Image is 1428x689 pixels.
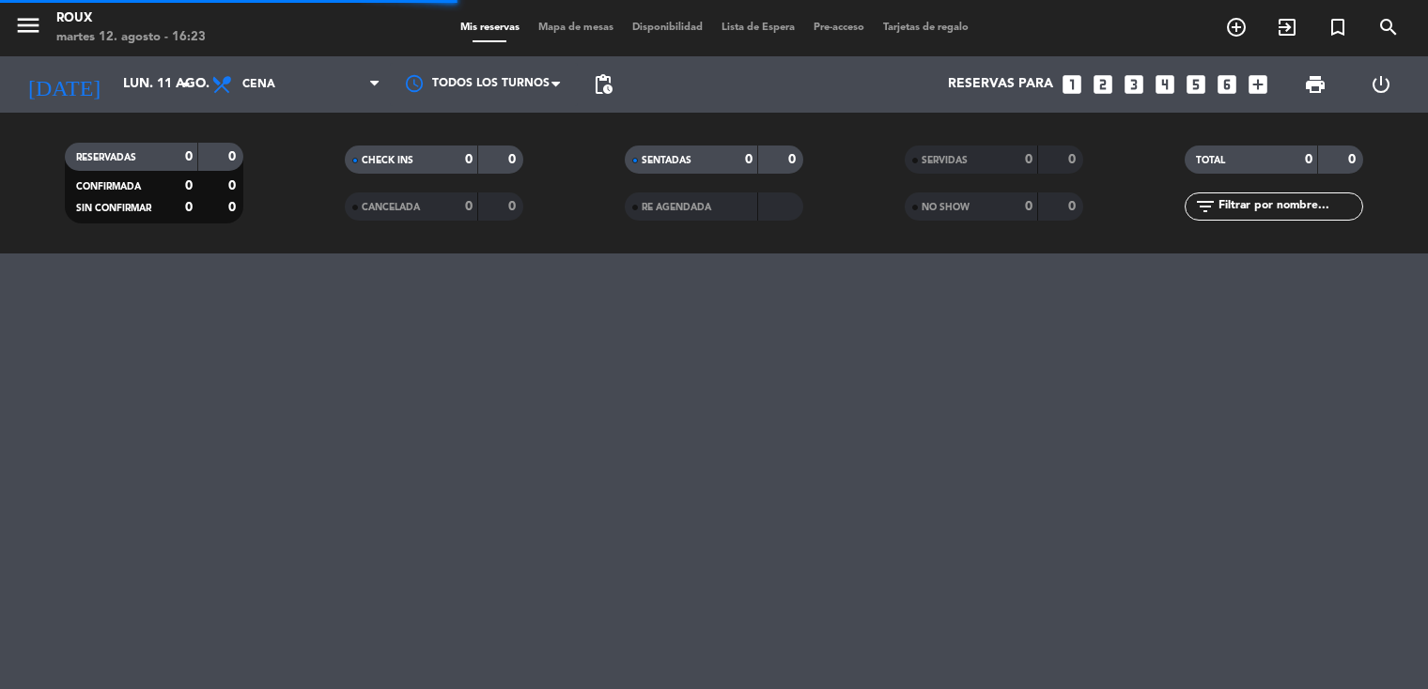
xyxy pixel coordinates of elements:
[465,200,473,213] strong: 0
[242,78,275,91] span: Cena
[1153,72,1177,97] i: looks_4
[185,150,193,163] strong: 0
[508,200,520,213] strong: 0
[1246,72,1270,97] i: add_box
[1184,72,1208,97] i: looks_5
[185,201,193,214] strong: 0
[175,73,197,96] i: arrow_drop_down
[185,179,193,192] strong: 0
[451,23,529,33] span: Mis reservas
[465,153,473,166] strong: 0
[529,23,623,33] span: Mapa de mesas
[712,23,804,33] span: Lista de Espera
[76,182,141,191] span: CONFIRMADA
[362,203,420,212] span: CANCELADA
[228,150,240,163] strong: 0
[56,9,206,28] div: Roux
[922,203,970,212] span: NO SHOW
[1225,16,1248,38] i: add_circle_outline
[948,77,1053,92] span: Reservas para
[76,204,151,213] span: SIN CONFIRMAR
[642,203,711,212] span: RE AGENDADA
[1327,16,1349,38] i: turned_in_not
[1348,56,1414,113] div: LOG OUT
[1370,73,1392,96] i: power_settings_new
[1276,16,1298,38] i: exit_to_app
[1305,153,1312,166] strong: 0
[788,153,799,166] strong: 0
[1304,73,1327,96] span: print
[623,23,712,33] span: Disponibilidad
[745,153,753,166] strong: 0
[1025,200,1032,213] strong: 0
[14,64,114,105] i: [DATE]
[1068,200,1079,213] strong: 0
[76,153,136,162] span: RESERVADAS
[1377,16,1400,38] i: search
[1215,72,1239,97] i: looks_6
[1194,195,1217,218] i: filter_list
[362,156,413,165] span: CHECK INS
[1217,196,1362,217] input: Filtrar por nombre...
[922,156,968,165] span: SERVIDAS
[14,11,42,39] i: menu
[56,28,206,47] div: martes 12. agosto - 16:23
[592,73,614,96] span: pending_actions
[1025,153,1032,166] strong: 0
[228,201,240,214] strong: 0
[1122,72,1146,97] i: looks_3
[14,11,42,46] button: menu
[228,179,240,192] strong: 0
[1348,153,1359,166] strong: 0
[1091,72,1115,97] i: looks_two
[508,153,520,166] strong: 0
[1068,153,1079,166] strong: 0
[642,156,691,165] span: SENTADAS
[804,23,874,33] span: Pre-acceso
[1196,156,1225,165] span: TOTAL
[874,23,978,33] span: Tarjetas de regalo
[1060,72,1084,97] i: looks_one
